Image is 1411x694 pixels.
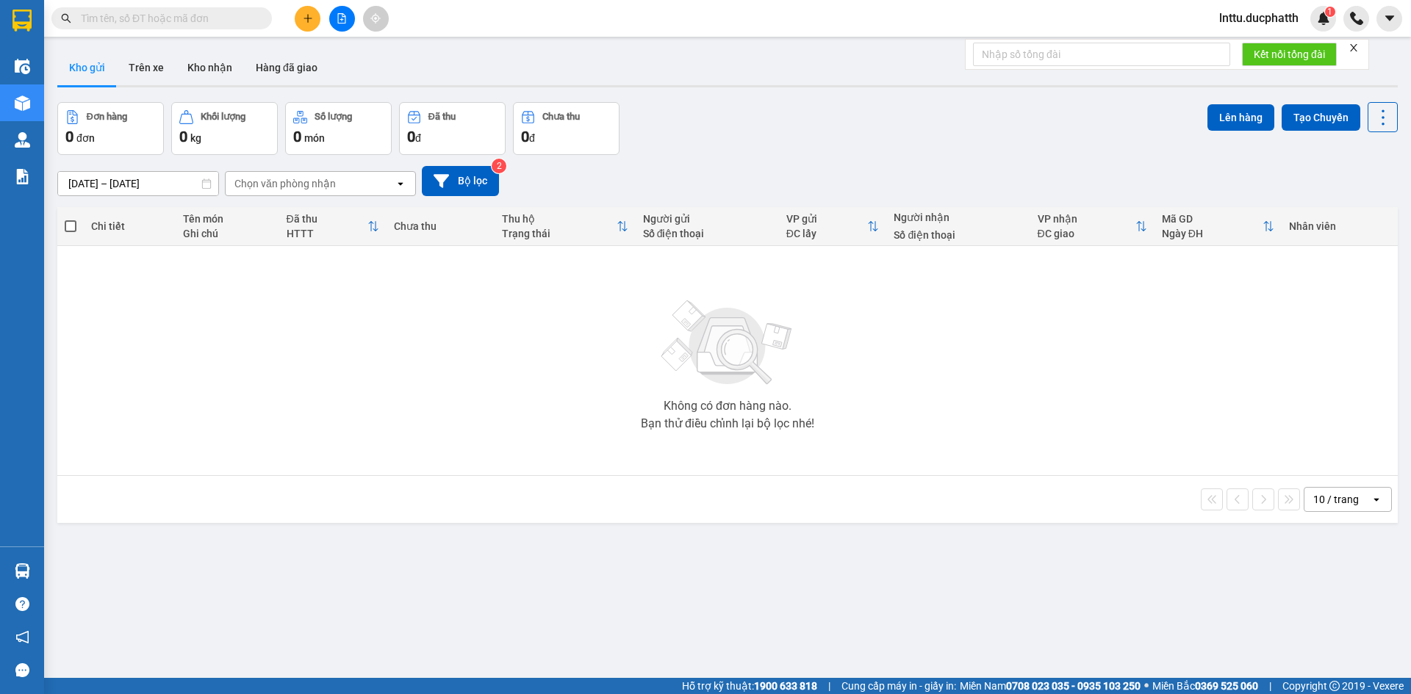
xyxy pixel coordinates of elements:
[91,220,168,232] div: Chi tiết
[1383,12,1396,25] span: caret-down
[395,178,406,189] svg: open
[1329,681,1340,691] span: copyright
[179,128,187,145] span: 0
[779,207,887,246] th: Toggle SortBy
[786,228,868,239] div: ĐC lấy
[973,43,1230,66] input: Nhập số tổng đài
[1207,104,1274,131] button: Lên hàng
[117,50,176,85] button: Trên xe
[428,112,456,122] div: Đã thu
[303,13,313,24] span: plus
[304,132,325,144] span: món
[285,102,392,155] button: Số lượng0món
[495,207,636,246] th: Toggle SortBy
[15,169,30,184] img: solution-icon
[201,112,245,122] div: Khối lượng
[15,95,30,111] img: warehouse-icon
[15,597,29,611] span: question-circle
[894,229,1022,241] div: Số điện thoại
[12,10,32,32] img: logo-vxr
[183,228,272,239] div: Ghi chú
[57,50,117,85] button: Kho gửi
[337,13,347,24] span: file-add
[1349,43,1359,53] span: close
[841,678,956,694] span: Cung cấp máy in - giấy in:
[502,228,617,239] div: Trạng thái
[1376,6,1402,32] button: caret-down
[58,172,218,195] input: Select a date range.
[1371,494,1382,505] svg: open
[76,132,95,144] span: đơn
[176,50,244,85] button: Kho nhận
[65,128,73,145] span: 0
[754,680,817,692] strong: 1900 633 818
[643,213,772,225] div: Người gửi
[1269,678,1271,694] span: |
[513,102,620,155] button: Chưa thu0đ
[61,13,71,24] span: search
[287,228,368,239] div: HTTT
[1155,207,1282,246] th: Toggle SortBy
[492,159,506,173] sup: 2
[171,102,278,155] button: Khối lượng0kg
[15,563,30,579] img: warehouse-icon
[15,663,29,677] span: message
[1327,7,1332,17] span: 1
[81,10,254,26] input: Tìm tên, số ĐT hoặc mã đơn
[641,418,814,430] div: Bạn thử điều chỉnh lại bộ lọc nhé!
[422,166,499,196] button: Bộ lọc
[654,292,801,394] img: svg+xml;base64,PHN2ZyBjbGFzcz0ibGlzdC1wbHVnX19zdmciIHhtbG5zPSJodHRwOi8vd3d3LnczLm9yZy8yMDAwL3N2Zy...
[960,678,1141,694] span: Miền Nam
[57,102,164,155] button: Đơn hàng0đơn
[1038,213,1135,225] div: VP nhận
[1207,9,1310,27] span: lnttu.ducphatth
[190,132,201,144] span: kg
[786,213,868,225] div: VP gửi
[1162,213,1263,225] div: Mã GD
[502,213,617,225] div: Thu hộ
[244,50,329,85] button: Hàng đã giao
[1195,680,1258,692] strong: 0369 525 060
[529,132,535,144] span: đ
[407,128,415,145] span: 0
[1313,492,1359,507] div: 10 / trang
[399,102,506,155] button: Đã thu0đ
[643,228,772,239] div: Số điện thoại
[15,630,29,644] span: notification
[1152,678,1258,694] span: Miền Bắc
[1317,12,1330,25] img: icon-new-feature
[542,112,580,122] div: Chưa thu
[234,176,336,191] div: Chọn văn phòng nhận
[279,207,387,246] th: Toggle SortBy
[363,6,389,32] button: aim
[894,212,1022,223] div: Người nhận
[394,220,487,232] div: Chưa thu
[1006,680,1141,692] strong: 0708 023 035 - 0935 103 250
[521,128,529,145] span: 0
[415,132,421,144] span: đ
[1030,207,1155,246] th: Toggle SortBy
[293,128,301,145] span: 0
[370,13,381,24] span: aim
[682,678,817,694] span: Hỗ trợ kỹ thuật:
[1038,228,1135,239] div: ĐC giao
[329,6,355,32] button: file-add
[1282,104,1360,131] button: Tạo Chuyến
[1162,228,1263,239] div: Ngày ĐH
[1144,683,1149,689] span: ⚪️
[315,112,352,122] div: Số lượng
[15,59,30,74] img: warehouse-icon
[1350,12,1363,25] img: phone-icon
[664,400,791,412] div: Không có đơn hàng nào.
[183,213,272,225] div: Tên món
[1254,46,1325,62] span: Kết nối tổng đài
[1242,43,1337,66] button: Kết nối tổng đài
[828,678,830,694] span: |
[1289,220,1390,232] div: Nhân viên
[1325,7,1335,17] sup: 1
[287,213,368,225] div: Đã thu
[15,132,30,148] img: warehouse-icon
[87,112,127,122] div: Đơn hàng
[295,6,320,32] button: plus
